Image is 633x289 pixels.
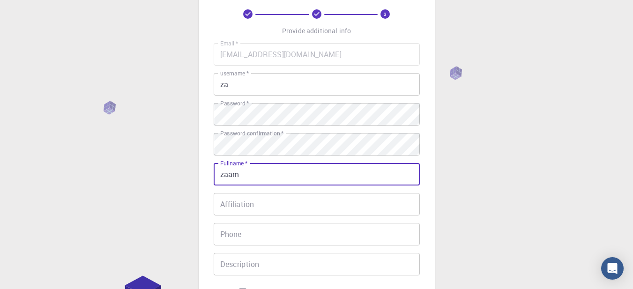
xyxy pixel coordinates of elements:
[601,257,624,280] div: Open Intercom Messenger
[282,26,351,36] p: Provide additional info
[220,159,247,167] label: Fullname
[384,11,387,17] text: 3
[220,39,238,47] label: Email
[220,69,249,77] label: username
[220,99,249,107] label: Password
[220,129,283,137] label: Password confirmation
